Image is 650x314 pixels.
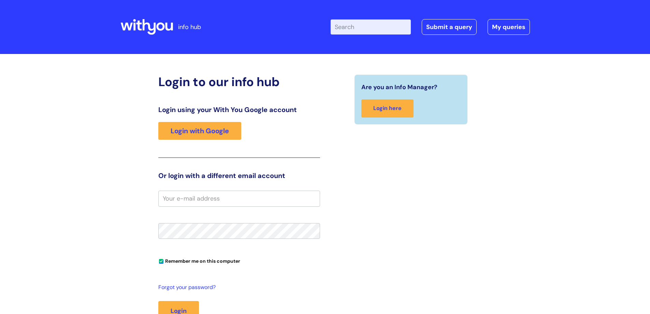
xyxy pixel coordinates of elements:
h2: Login to our info hub [158,74,320,89]
a: Login with Google [158,122,241,140]
input: Remember me on this computer [159,259,163,264]
a: My queries [488,19,530,35]
input: Search [331,19,411,35]
a: Login here [361,99,414,118]
input: Your e-mail address [158,191,320,206]
label: Remember me on this computer [158,257,240,264]
a: Forgot your password? [158,283,317,292]
a: Submit a query [422,19,477,35]
h3: Or login with a different email account [158,172,320,180]
div: You can uncheck this option if you're logging in from a shared device [158,255,320,266]
p: info hub [178,22,201,32]
span: Are you an Info Manager? [361,82,437,93]
h3: Login using your With You Google account [158,106,320,114]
